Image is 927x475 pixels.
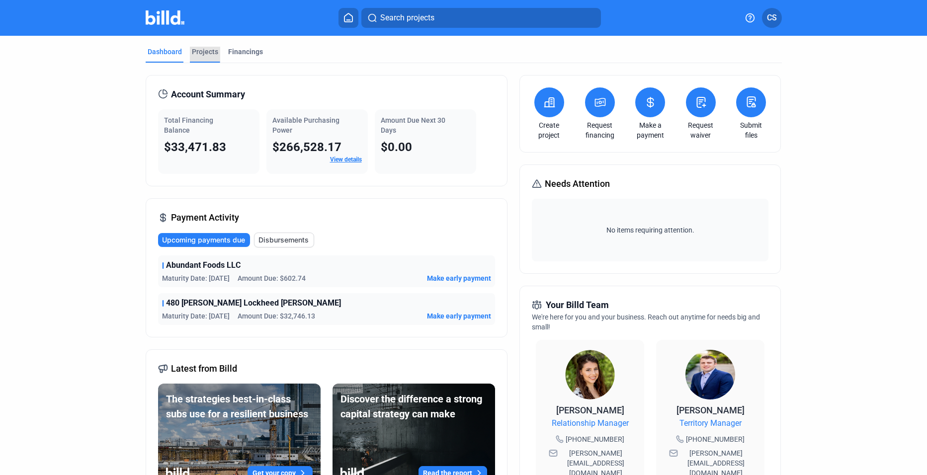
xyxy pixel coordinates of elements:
[164,116,213,134] span: Total Financing Balance
[192,47,218,57] div: Projects
[427,311,491,321] span: Make early payment
[272,116,339,134] span: Available Purchasing Power
[556,405,624,415] span: [PERSON_NAME]
[566,434,624,444] span: [PHONE_NUMBER]
[676,405,745,415] span: [PERSON_NAME]
[146,10,185,25] img: Billd Company Logo
[380,12,434,24] span: Search projects
[258,235,309,245] span: Disbursements
[148,47,182,57] div: Dashboard
[734,120,768,140] a: Submit files
[171,87,245,101] span: Account Summary
[238,311,315,321] span: Amount Due: $32,746.13
[171,362,237,376] span: Latest from Billd
[685,350,735,399] img: Territory Manager
[166,259,241,271] span: Abundant Foods LLC
[162,311,230,321] span: Maturity Date: [DATE]
[164,140,226,154] span: $33,471.83
[565,350,615,399] img: Relationship Manager
[162,235,245,245] span: Upcoming payments due
[767,12,777,24] span: CS
[381,140,412,154] span: $0.00
[552,417,629,429] span: Relationship Manager
[679,417,742,429] span: Territory Manager
[162,273,230,283] span: Maturity Date: [DATE]
[427,273,491,283] span: Make early payment
[532,120,567,140] a: Create project
[171,211,239,225] span: Payment Activity
[532,313,760,331] span: We're here for you and your business. Reach out anytime for needs big and small!
[381,116,445,134] span: Amount Due Next 30 Days
[166,297,341,309] span: 480 [PERSON_NAME] Lockheed [PERSON_NAME]
[238,273,306,283] span: Amount Due: $602.74
[546,298,609,312] span: Your Billd Team
[686,434,745,444] span: [PHONE_NUMBER]
[330,156,362,163] a: View details
[340,392,487,421] div: Discover the difference a strong capital strategy can make
[228,47,263,57] div: Financings
[536,225,764,235] span: No items requiring attention.
[683,120,718,140] a: Request waiver
[545,177,610,191] span: Needs Attention
[166,392,313,421] div: The strategies best-in-class subs use for a resilient business
[633,120,668,140] a: Make a payment
[272,140,341,154] span: $266,528.17
[583,120,617,140] a: Request financing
